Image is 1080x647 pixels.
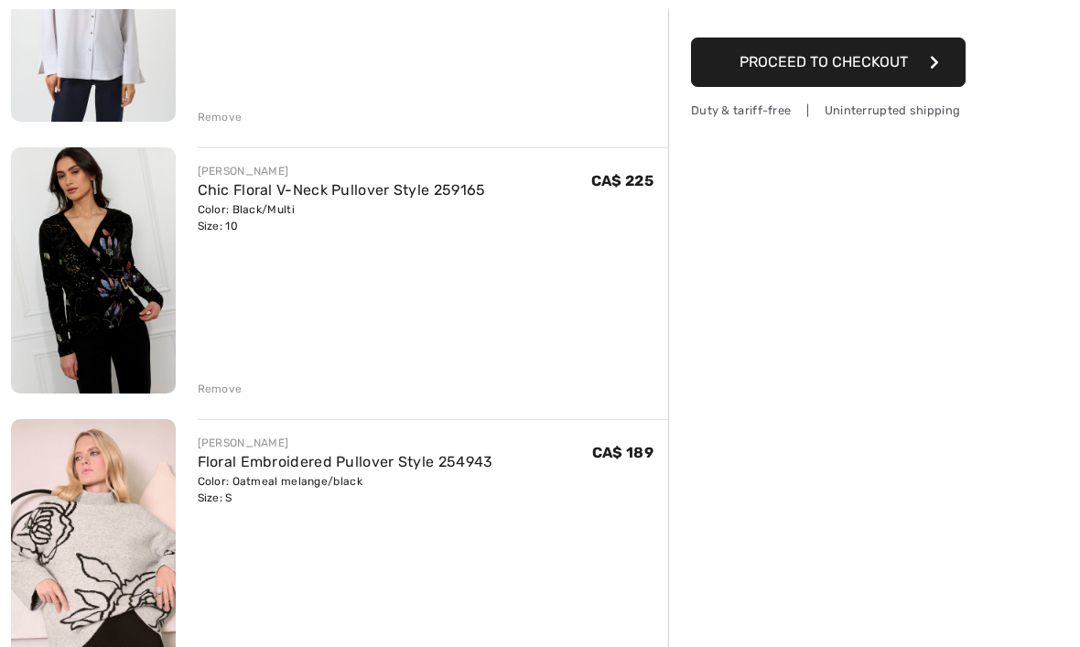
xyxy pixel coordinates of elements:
[198,381,243,397] div: Remove
[691,38,966,87] button: Proceed to Checkout
[740,53,908,70] span: Proceed to Checkout
[198,473,493,506] div: Color: Oatmeal melange/black Size: S
[198,435,493,451] div: [PERSON_NAME]
[198,201,486,234] div: Color: Black/Multi Size: 10
[198,181,486,199] a: Chic Floral V-Neck Pullover Style 259165
[591,172,653,189] span: CA$ 225
[691,102,966,119] div: Duty & tariff-free | Uninterrupted shipping
[198,109,243,125] div: Remove
[198,163,486,179] div: [PERSON_NAME]
[11,147,176,394] img: Chic Floral V-Neck Pullover Style 259165
[592,444,653,461] span: CA$ 189
[198,453,493,470] a: Floral Embroidered Pullover Style 254943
